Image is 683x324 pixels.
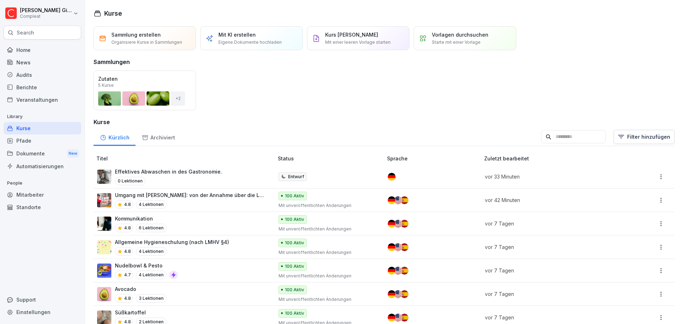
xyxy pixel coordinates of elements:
[94,58,130,66] h3: Sammlungen
[67,149,79,158] div: New
[388,267,396,275] img: de.svg
[285,310,304,317] p: 100 Aktiv
[394,267,402,275] img: us.svg
[388,196,396,204] img: de.svg
[394,220,402,228] img: us.svg
[124,272,131,278] p: 4.7
[124,225,131,231] p: 4.8
[432,39,481,46] p: Starte mit einer Vorlage
[136,200,166,209] p: 4 Lektionen
[4,94,81,106] a: Veranstaltungen
[136,247,166,256] p: 4 Lektionen
[4,160,81,172] a: Automatisierungen
[4,293,81,306] div: Support
[285,216,304,223] p: 100 Aktiv
[98,75,191,83] p: Zutaten
[614,130,674,144] button: Filter hinzufügen
[4,134,81,147] a: Pfade
[124,248,131,255] p: 4.8
[325,31,378,38] p: Kurs [PERSON_NAME]
[218,31,256,38] p: Mit KI erstellen
[4,306,81,318] div: Einstellungen
[115,168,222,175] p: Effektives Abwaschen in des Gastronomie.
[96,155,275,162] p: Titel
[94,118,674,126] h3: Kurse
[279,273,376,279] p: Mit unveröffentlichten Änderungen
[4,56,81,69] a: News
[394,290,402,298] img: us.svg
[285,287,304,293] p: 100 Aktiv
[97,193,111,207] img: q0802f2hnb0e3j45rlj48mwm.png
[4,188,81,201] a: Mitarbeiter
[485,196,617,204] p: vor 42 Minuten
[432,31,488,38] p: Vorlagen durchsuchen
[115,285,166,293] p: Avocado
[278,155,384,162] p: Status
[98,83,114,87] p: 5 Kurse
[94,128,136,146] a: Kürzlich
[394,243,402,251] img: us.svg
[387,155,481,162] p: Sprache
[4,122,81,134] a: Kurse
[388,314,396,322] img: de.svg
[388,220,396,228] img: de.svg
[485,314,617,321] p: vor 7 Tagen
[124,201,131,208] p: 4.8
[115,238,229,246] p: Allgemeine Hygieneschulung (nach LMHV §4)
[401,290,408,298] img: es.svg
[104,9,122,18] h1: Kurse
[97,240,111,254] img: pnxrhsgnynh33lkwpecije13.png
[4,147,81,160] div: Dokumente
[285,240,304,246] p: 100 Aktiv
[20,14,72,19] p: Compleat
[136,294,166,303] p: 3 Lektionen
[485,290,617,298] p: vor 7 Tagen
[111,31,161,38] p: Sammlung erstellen
[124,295,131,302] p: 4.8
[20,7,72,14] p: [PERSON_NAME] Gimpel
[218,39,282,46] p: Eigene Dokumente hochladen
[111,39,182,46] p: Organisiere Kurse in Sammlungen
[4,69,81,81] a: Audits
[4,177,81,189] p: People
[279,249,376,256] p: Mit unveröffentlichten Änderungen
[394,314,402,322] img: us.svg
[115,262,178,269] p: Nudelbowl & Pesto
[4,44,81,56] a: Home
[136,128,181,146] a: Archiviert
[115,191,266,199] p: Umgang mit [PERSON_NAME]: von der Annahme über die Lagerung bis zur Entsorgung
[4,147,81,160] a: DokumenteNew
[401,220,408,228] img: es.svg
[485,220,617,227] p: vor 7 Tagen
[4,81,81,94] a: Berichte
[17,29,34,36] p: Search
[484,155,626,162] p: Zuletzt bearbeitet
[285,193,304,199] p: 100 Aktiv
[115,177,145,185] p: 0 Lektionen
[388,243,396,251] img: de.svg
[136,224,166,232] p: 6 Lektionen
[97,170,111,184] img: yil07yidm587r6oj5gwtndu1.png
[94,70,196,110] a: Zutaten5 Kurse+2
[401,267,408,275] img: es.svg
[388,173,396,181] img: de.svg
[97,217,111,231] img: eejat4fac4ppw0f9jnw3szvg.png
[136,271,166,279] p: 4 Lektionen
[115,215,166,222] p: Kommunikation
[279,226,376,232] p: Mit unveröffentlichten Änderungen
[485,173,617,180] p: vor 33 Minuten
[288,174,304,180] p: Entwurf
[401,243,408,251] img: es.svg
[394,196,402,204] img: us.svg
[4,201,81,213] a: Standorte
